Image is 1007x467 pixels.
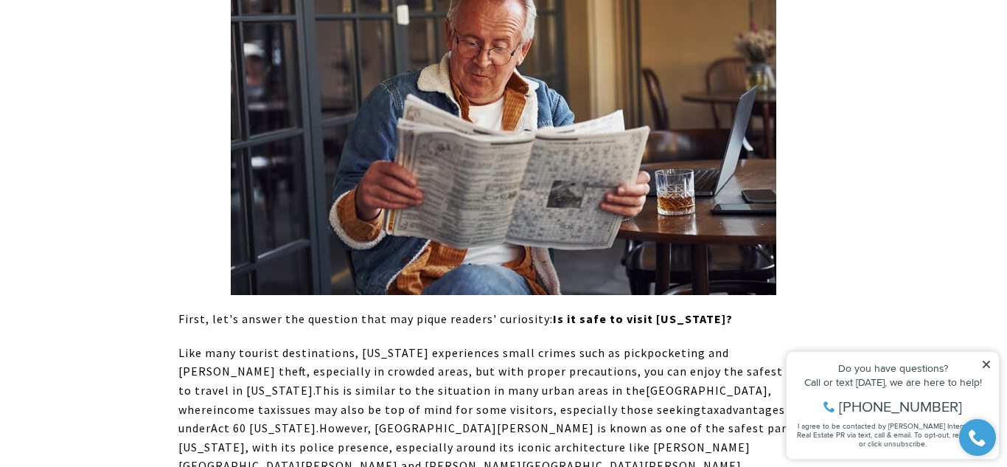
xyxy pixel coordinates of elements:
[60,69,184,84] span: [PHONE_NUMBER]
[553,311,733,326] strong: Is it safe to visit [US_STATE]?
[646,383,768,398] span: [GEOGRAPHIC_DATA]
[178,311,733,326] span: First, let's answer the question that may pique readers' curiosity:
[276,402,701,417] span: issues may also be top of mind for some visitors, especially those seeking
[316,421,319,435] span: .
[18,91,210,119] span: I agree to be contacted by [PERSON_NAME] International Real Estate PR via text, call & email. To ...
[15,33,213,44] div: Do you have questions?
[15,47,213,58] div: Call or text [DATE], we are here to help!
[315,383,646,398] span: This is similar to the situation in many urban areas in the
[213,402,276,417] span: income tax
[701,402,719,417] span: tax
[211,421,316,435] span: Act 60 [US_STATE]
[178,383,772,417] span: , where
